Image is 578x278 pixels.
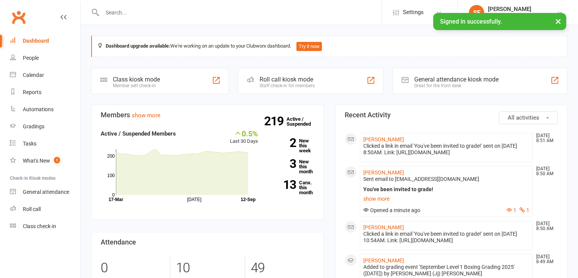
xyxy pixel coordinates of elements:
a: Clubworx [9,8,28,27]
time: [DATE] 8:50 AM [532,166,557,176]
div: Class check-in [23,223,56,229]
a: Automations [10,101,80,118]
a: 3New this month [269,159,314,174]
h3: Attendance [101,238,314,246]
div: Staff check-in for members [260,83,315,88]
a: [PERSON_NAME] [363,257,404,264]
a: Dashboard [10,32,80,50]
time: [DATE] 8:50 AM [532,221,557,231]
button: Try it now [296,42,322,51]
button: 1 [507,207,516,214]
div: Clicked a link in email 'You've been invited to grade!' sent on [DATE] 10:54AM. Link: [URL][DOMAI... [363,231,530,244]
span: 1 [54,157,60,163]
div: Great for the front desk [414,83,499,88]
a: What's New1 [10,152,80,169]
a: show more [363,193,530,204]
div: Calendar [23,72,44,78]
time: [DATE] 8:49 AM [532,254,557,264]
a: [PERSON_NAME] [363,224,404,230]
div: We're working on an update to your Clubworx dashboard. [91,36,567,57]
div: Added to grading event 'September Level 1 Boxing Grading 2025' ([DATE]) by [PERSON_NAME] (Jj) [PE... [363,264,530,277]
a: [PERSON_NAME] [363,136,404,142]
a: 2New this week [269,138,314,153]
div: You've been invited to grade! [363,186,530,193]
strong: Dashboard upgrade available: [106,43,170,49]
div: People [23,55,39,61]
span: Opened a minute ago [363,207,420,213]
span: Settings [403,4,424,21]
div: Champions [PERSON_NAME] [488,13,557,19]
div: Dashboard [23,38,49,44]
div: Member self check-in [113,83,160,88]
div: SF [469,5,484,20]
span: Sent email to [EMAIL_ADDRESS][DOMAIN_NAME] [363,176,479,182]
input: Search... [100,7,381,18]
div: Last 30 Days [230,129,258,145]
span: All activities [508,114,539,121]
h3: Members [101,111,314,119]
strong: 13 [269,179,296,190]
div: Tasks [23,141,36,147]
div: General attendance kiosk mode [414,76,499,83]
button: × [551,13,565,29]
a: [PERSON_NAME] [363,169,404,176]
div: [PERSON_NAME] [488,6,557,13]
div: Clicked a link in email 'You've been invited to grade!' sent on [DATE] 8:50AM. Link: [URL][DOMAIN... [363,143,530,156]
strong: 2 [269,137,296,149]
div: Class kiosk mode [113,76,160,83]
div: Reports [23,89,41,95]
a: General attendance kiosk mode [10,184,80,201]
div: Automations [23,106,54,112]
div: Roll call kiosk mode [260,76,315,83]
a: Class kiosk mode [10,218,80,235]
a: Reports [10,84,80,101]
time: [DATE] 8:51 AM [532,133,557,143]
a: People [10,50,80,67]
div: Roll call [23,206,41,212]
span: Signed in successfully. [440,18,502,25]
div: 0.5% [230,129,258,137]
div: Gradings [23,123,44,129]
a: show more [132,112,160,119]
a: 219Active / Suspended [287,111,320,132]
button: All activities [499,111,558,124]
a: Roll call [10,201,80,218]
div: General attendance [23,189,69,195]
div: What's New [23,158,50,164]
a: Tasks [10,135,80,152]
a: Gradings [10,118,80,135]
strong: Active / Suspended Members [101,130,176,137]
a: 13Canx. this month [269,180,314,195]
strong: 3 [269,158,296,169]
a: Calendar [10,67,80,84]
h3: Recent Activity [345,111,558,119]
button: 1 [519,207,529,214]
strong: 219 [264,115,287,127]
